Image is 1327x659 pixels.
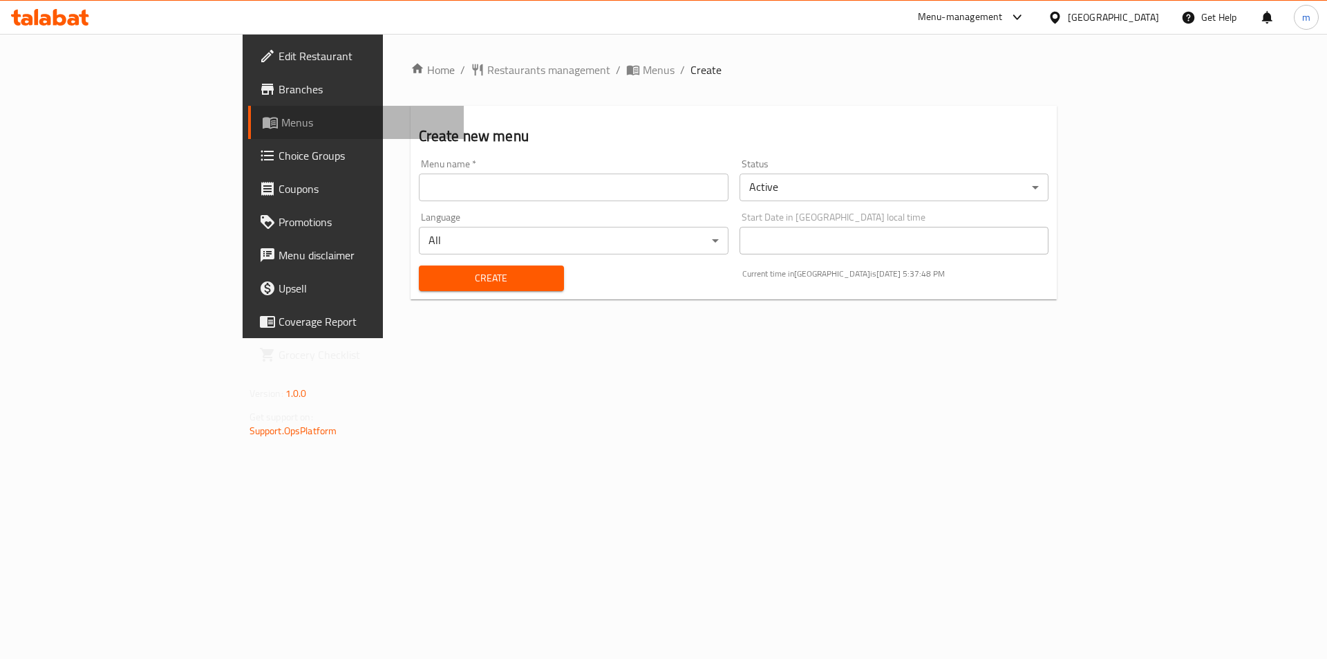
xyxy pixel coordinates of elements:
[248,272,464,305] a: Upsell
[248,239,464,272] a: Menu disclaimer
[471,62,610,78] a: Restaurants management
[279,214,453,230] span: Promotions
[279,313,453,330] span: Coverage Report
[279,147,453,164] span: Choice Groups
[248,139,464,172] a: Choice Groups
[250,422,337,440] a: Support.OpsPlatform
[918,9,1003,26] div: Menu-management
[616,62,621,78] li: /
[248,39,464,73] a: Edit Restaurant
[285,384,307,402] span: 1.0.0
[419,126,1049,147] h2: Create new menu
[680,62,685,78] li: /
[250,408,313,426] span: Get support on:
[279,247,453,263] span: Menu disclaimer
[248,338,464,371] a: Grocery Checklist
[248,305,464,338] a: Coverage Report
[626,62,675,78] a: Menus
[250,384,283,402] span: Version:
[419,227,728,254] div: All
[279,280,453,297] span: Upsell
[740,174,1049,201] div: Active
[742,268,1049,280] p: Current time in [GEOGRAPHIC_DATA] is [DATE] 5:37:48 PM
[248,106,464,139] a: Menus
[279,346,453,363] span: Grocery Checklist
[279,180,453,197] span: Coupons
[248,73,464,106] a: Branches
[430,270,553,287] span: Create
[487,62,610,78] span: Restaurants management
[419,174,728,201] input: Please enter Menu name
[279,81,453,98] span: Branches
[1302,10,1310,25] span: m
[411,62,1057,78] nav: breadcrumb
[279,48,453,64] span: Edit Restaurant
[690,62,722,78] span: Create
[281,114,453,131] span: Menus
[248,205,464,239] a: Promotions
[643,62,675,78] span: Menus
[419,266,564,291] button: Create
[1068,10,1159,25] div: [GEOGRAPHIC_DATA]
[248,172,464,205] a: Coupons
